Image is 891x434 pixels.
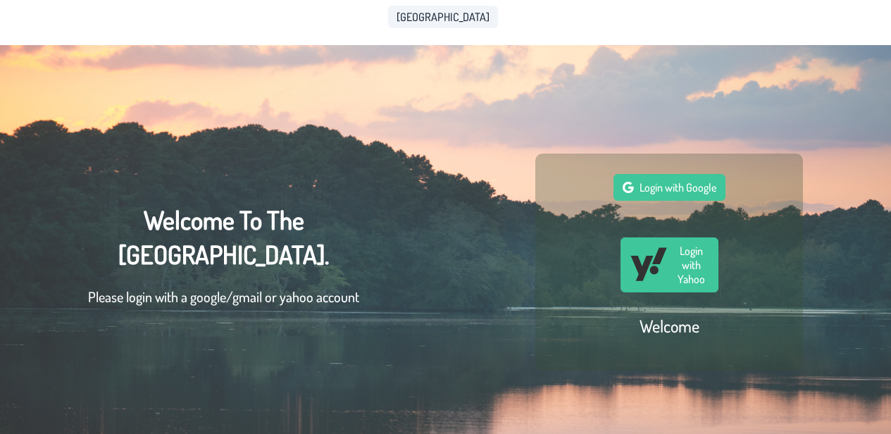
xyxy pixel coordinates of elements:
[621,237,718,292] button: Login with Yahoo
[640,315,699,337] h2: Welcome
[397,11,490,23] span: [GEOGRAPHIC_DATA]
[640,180,716,194] span: Login with Google
[613,174,725,201] button: Login with Google
[388,6,498,28] a: [GEOGRAPHIC_DATA]
[673,244,709,286] span: Login with Yahoo
[88,203,359,321] div: Welcome To The [GEOGRAPHIC_DATA].
[88,286,359,307] p: Please login with a google/gmail or yahoo account
[388,6,498,28] li: Pine Lake Park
